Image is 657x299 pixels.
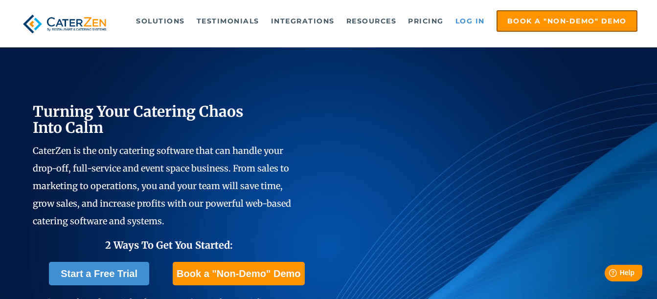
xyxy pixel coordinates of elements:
[403,11,449,31] a: Pricing
[497,10,637,32] a: Book a "Non-Demo" Demo
[105,239,233,251] span: 2 Ways To Get You Started:
[266,11,340,31] a: Integrations
[20,10,109,38] img: caterzen
[192,11,264,31] a: Testimonials
[125,10,637,32] div: Navigation Menu
[49,262,149,285] a: Start a Free Trial
[341,11,402,31] a: Resources
[570,261,646,288] iframe: Help widget launcher
[33,102,244,137] span: Turning Your Catering Chaos Into Calm
[173,262,304,285] a: Book a "Non-Demo" Demo
[33,145,291,227] span: CaterZen is the only catering software that can handle your drop-off, full-service and event spac...
[131,11,190,31] a: Solutions
[451,11,490,31] a: Log in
